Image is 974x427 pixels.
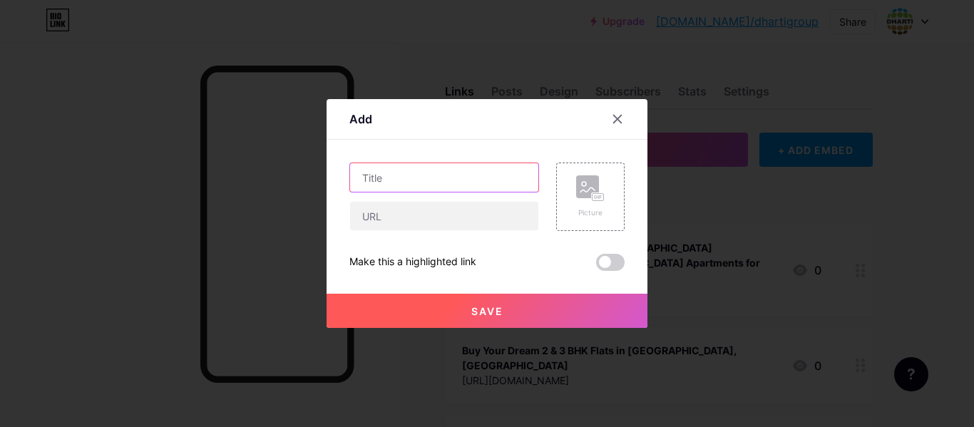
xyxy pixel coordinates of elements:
input: URL [350,202,538,230]
div: Add [349,110,372,128]
input: Title [350,163,538,192]
div: Make this a highlighted link [349,254,476,271]
button: Save [327,294,647,328]
span: Save [471,305,503,317]
div: Picture [576,207,605,218]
